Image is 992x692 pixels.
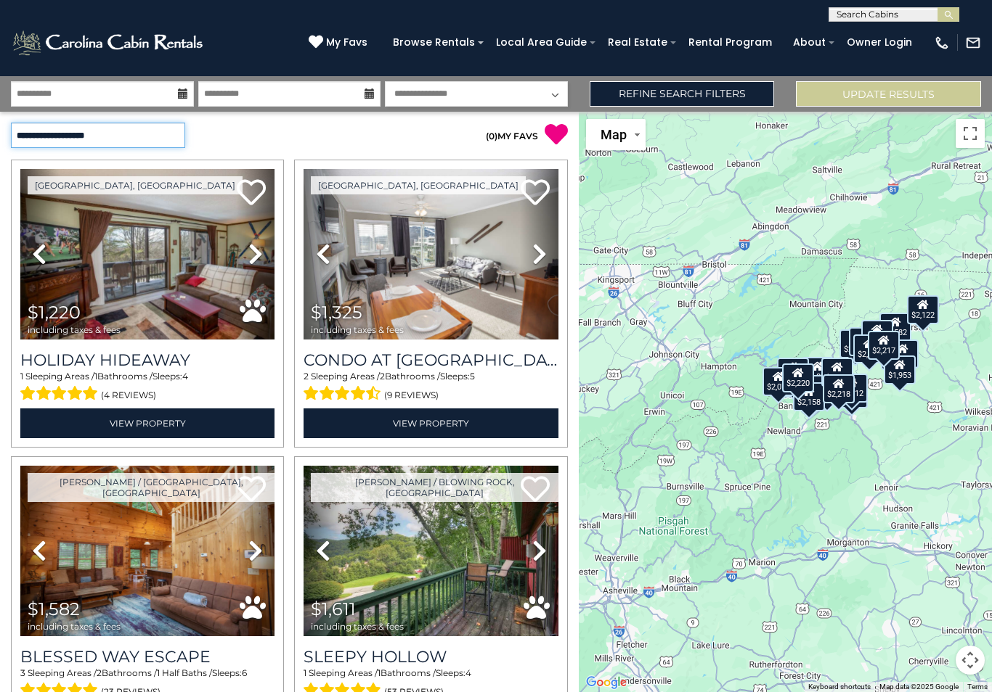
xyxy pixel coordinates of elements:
[304,408,558,438] a: View Property
[907,295,939,324] div: $2,122
[311,176,526,194] a: [GEOGRAPHIC_DATA], [GEOGRAPHIC_DATA]
[20,350,275,370] a: Holiday Hideaway
[582,673,630,692] a: Open this area in Google Maps (opens a new window)
[20,647,275,667] a: Blessed Way Escape
[97,667,102,678] span: 2
[20,408,275,438] a: View Property
[465,667,471,678] span: 4
[20,370,275,405] div: Sleeping Areas / Bathrooms / Sleeps:
[386,31,482,54] a: Browse Rentals
[304,370,558,405] div: Sleeping Areas / Bathrooms / Sleeps:
[28,302,81,323] span: $1,220
[326,35,367,50] span: My Favs
[808,682,871,692] button: Keyboard shortcuts
[380,371,385,382] span: 2
[849,327,881,356] div: $2,107
[956,119,985,148] button: Toggle fullscreen view
[601,127,627,142] span: Map
[839,31,919,54] a: Owner Login
[601,31,675,54] a: Real Estate
[311,302,362,323] span: $1,325
[311,622,404,631] span: including taxes & fees
[783,363,815,392] div: $2,220
[157,667,212,678] span: 1 Half Baths /
[486,131,497,141] span: ( )
[582,673,630,692] img: Google
[967,683,988,691] a: Terms (opens in new tab)
[304,667,306,678] span: 1
[965,35,981,51] img: mail-regular-white.png
[802,357,834,386] div: $1,832
[20,371,23,382] span: 1
[956,646,985,675] button: Map camera controls
[28,325,121,334] span: including taxes & fees
[884,355,916,384] div: $1,953
[101,386,156,405] span: (4 reviews)
[304,466,558,636] img: thumbnail_163260932.jpeg
[94,371,97,382] span: 1
[309,35,371,51] a: My Favs
[879,683,959,691] span: Map data ©2025 Google
[304,647,558,667] a: Sleepy Hollow
[590,81,775,107] a: Refine Search Filters
[304,169,558,339] img: thumbnail_163280808.jpeg
[470,371,475,382] span: 5
[489,31,594,54] a: Local Area Guide
[586,119,646,150] button: Change map style
[796,81,981,107] button: Update Results
[853,334,885,363] div: $2,205
[934,35,950,51] img: phone-regular-white.png
[384,386,439,405] span: (9 reviews)
[304,371,309,382] span: 2
[861,320,893,349] div: $2,113
[237,178,266,209] a: Add to favorites
[11,28,207,57] img: White-1-2.png
[20,466,275,636] img: thumbnail_163271008.jpeg
[378,667,381,678] span: 1
[887,339,919,368] div: $1,889
[821,358,853,387] div: $2,214
[28,622,121,631] span: including taxes & fees
[521,178,550,209] a: Add to favorites
[824,374,855,403] div: $2,218
[786,31,833,54] a: About
[793,382,825,411] div: $2,158
[311,473,558,502] a: [PERSON_NAME] / Blowing Rock, [GEOGRAPHIC_DATA]
[311,325,404,334] span: including taxes & fees
[763,367,794,396] div: $2,075
[486,131,538,141] a: (0)MY FAVS
[311,598,356,619] span: $1,611
[777,358,809,387] div: $1,875
[182,371,188,382] span: 4
[20,667,25,678] span: 3
[879,313,911,342] div: $1,582
[839,329,871,358] div: $2,099
[28,473,275,502] a: [PERSON_NAME] / [GEOGRAPHIC_DATA], [GEOGRAPHIC_DATA]
[681,31,779,54] a: Rental Program
[489,131,495,141] span: 0
[28,598,80,619] span: $1,582
[20,169,275,339] img: thumbnail_163267576.jpeg
[304,350,558,370] h3: Condo at Pinnacle Inn Resort
[242,667,247,678] span: 6
[868,331,900,360] div: $2,217
[304,350,558,370] a: Condo at [GEOGRAPHIC_DATA]
[28,176,243,194] a: [GEOGRAPHIC_DATA], [GEOGRAPHIC_DATA]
